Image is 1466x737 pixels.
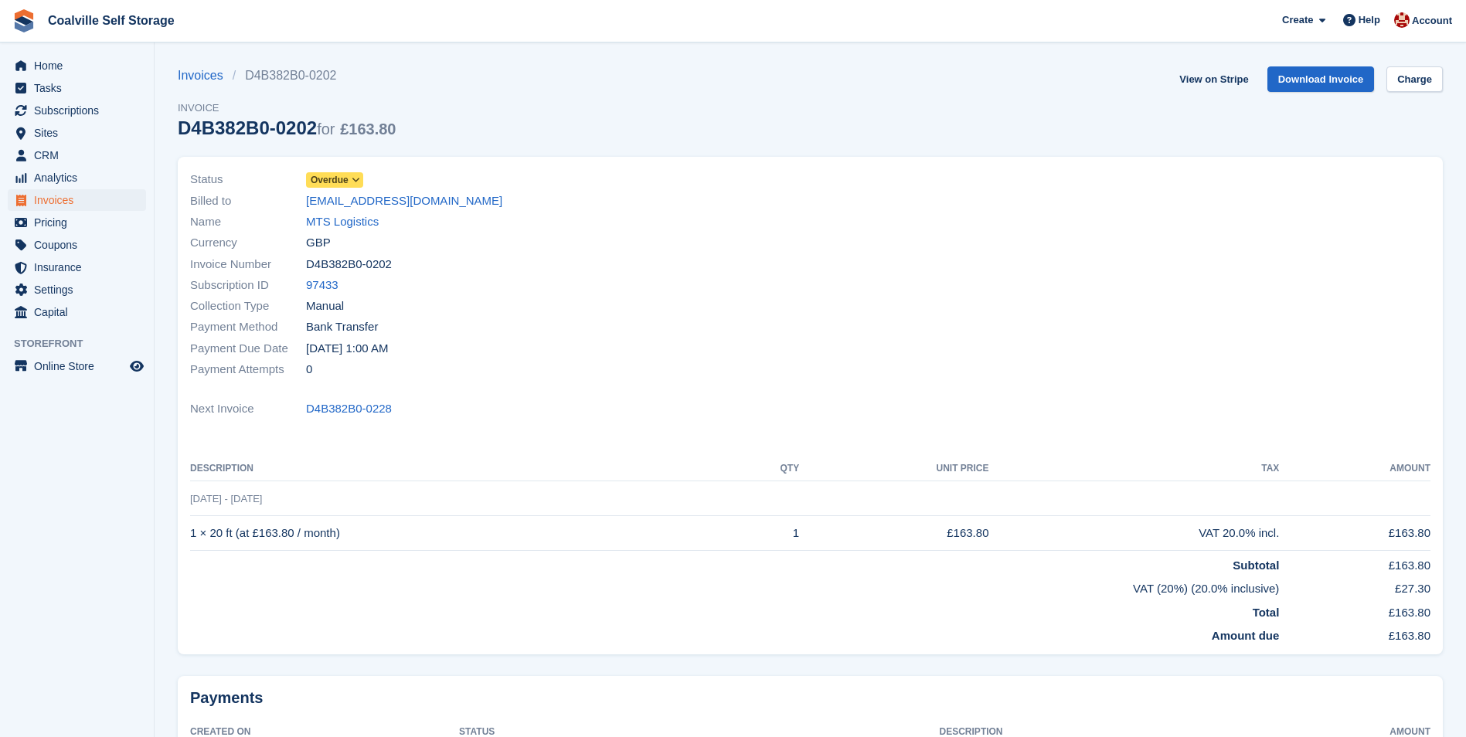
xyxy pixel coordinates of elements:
[8,144,146,166] a: menu
[8,122,146,144] a: menu
[34,55,127,76] span: Home
[8,279,146,301] a: menu
[8,212,146,233] a: menu
[1412,13,1452,29] span: Account
[190,213,306,231] span: Name
[42,8,181,33] a: Coalville Self Storage
[799,457,988,481] th: Unit Price
[306,213,379,231] a: MTS Logistics
[306,400,392,418] a: D4B382B0-0228
[317,121,335,138] span: for
[1282,12,1313,28] span: Create
[34,256,127,278] span: Insurance
[306,256,392,273] span: D4B382B0-0202
[1279,457,1430,481] th: Amount
[34,212,127,233] span: Pricing
[190,688,1430,708] h2: Payments
[190,171,306,188] span: Status
[988,457,1279,481] th: Tax
[34,189,127,211] span: Invoices
[14,336,154,352] span: Storefront
[8,301,146,323] a: menu
[730,457,799,481] th: QTY
[190,361,306,379] span: Payment Attempts
[306,297,344,315] span: Manual
[1279,574,1430,598] td: £27.30
[34,234,127,256] span: Coupons
[1279,621,1430,645] td: £163.80
[8,355,146,377] a: menu
[190,297,306,315] span: Collection Type
[1386,66,1443,92] a: Charge
[306,340,388,358] time: 2025-08-12 00:00:00 UTC
[34,301,127,323] span: Capital
[1279,598,1430,622] td: £163.80
[34,355,127,377] span: Online Store
[8,77,146,99] a: menu
[190,457,730,481] th: Description
[128,357,146,375] a: Preview store
[306,171,363,188] a: Overdue
[8,167,146,188] a: menu
[306,361,312,379] span: 0
[799,516,988,551] td: £163.80
[306,277,338,294] a: 97433
[34,77,127,99] span: Tasks
[1233,559,1279,572] strong: Subtotal
[1212,629,1280,642] strong: Amount due
[190,277,306,294] span: Subscription ID
[8,55,146,76] a: menu
[1359,12,1380,28] span: Help
[190,516,730,551] td: 1 × 20 ft (at £163.80 / month)
[34,100,127,121] span: Subscriptions
[8,256,146,278] a: menu
[12,9,36,32] img: stora-icon-8386f47178a22dfd0bd8f6a31ec36ba5ce8667c1dd55bd0f319d3a0aa187defe.svg
[340,121,396,138] span: £163.80
[190,192,306,210] span: Billed to
[1253,606,1280,619] strong: Total
[306,318,378,336] span: Bank Transfer
[1279,550,1430,574] td: £163.80
[190,574,1279,598] td: VAT (20%) (20.0% inclusive)
[34,279,127,301] span: Settings
[1394,12,1410,28] img: Hannah Milner
[1173,66,1254,92] a: View on Stripe
[8,100,146,121] a: menu
[306,192,502,210] a: [EMAIL_ADDRESS][DOMAIN_NAME]
[8,189,146,211] a: menu
[178,66,233,85] a: Invoices
[34,167,127,188] span: Analytics
[190,234,306,252] span: Currency
[311,173,349,187] span: Overdue
[34,122,127,144] span: Sites
[306,234,331,252] span: GBP
[190,493,262,504] span: [DATE] - [DATE]
[1279,516,1430,551] td: £163.80
[8,234,146,256] a: menu
[178,66,396,85] nav: breadcrumbs
[190,256,306,273] span: Invoice Number
[730,516,799,551] td: 1
[988,525,1279,542] div: VAT 20.0% incl.
[34,144,127,166] span: CRM
[190,318,306,336] span: Payment Method
[190,340,306,358] span: Payment Due Date
[190,400,306,418] span: Next Invoice
[1267,66,1375,92] a: Download Invoice
[178,100,396,116] span: Invoice
[178,117,396,138] div: D4B382B0-0202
